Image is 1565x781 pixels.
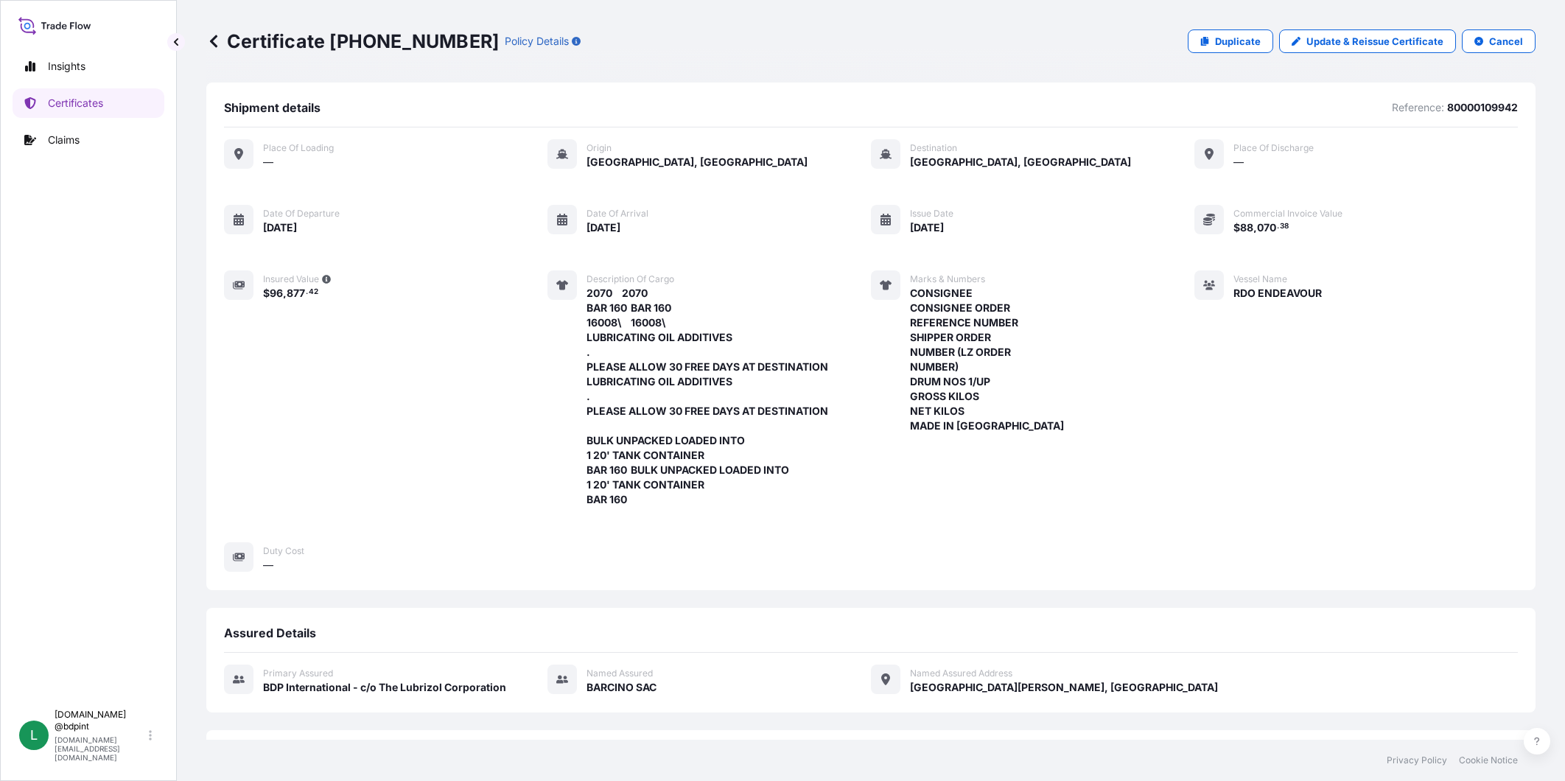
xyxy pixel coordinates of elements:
span: Insured Value [263,273,319,285]
p: [DOMAIN_NAME][EMAIL_ADDRESS][DOMAIN_NAME] [55,735,146,762]
span: [GEOGRAPHIC_DATA], [GEOGRAPHIC_DATA] [910,155,1131,169]
span: Date of arrival [587,208,648,220]
span: Issue Date [910,208,953,220]
p: Certificates [48,96,103,111]
span: , [1253,223,1257,233]
span: Origin [587,142,612,154]
span: Assured Details [224,626,316,640]
a: Claims [13,125,164,155]
a: Insights [13,52,164,81]
p: Cancel [1489,34,1523,49]
span: Vessel Name [1233,273,1287,285]
span: 96 [270,288,283,298]
span: L [30,728,38,743]
span: Marks & Numbers [910,273,985,285]
span: Shipment details [224,100,321,115]
p: Reference: [1392,100,1444,115]
p: Duplicate [1215,34,1261,49]
span: Named Assured [587,668,653,679]
span: BDP International - c/o The Lubrizol Corporation [263,680,506,695]
span: Date of departure [263,208,340,220]
a: Update & Reissue Certificate [1279,29,1456,53]
span: BARCINO SAC [587,680,657,695]
span: Primary assured [263,668,333,679]
span: Destination [910,142,957,154]
span: [GEOGRAPHIC_DATA][PERSON_NAME], [GEOGRAPHIC_DATA] [910,680,1218,695]
span: Description of cargo [587,273,674,285]
span: CONSIGNEE CONSIGNEE ORDER REFERENCE NUMBER SHIPPER ORDER NUMBER (LZ ORDER NUMBER) DRUM NOS 1/UP G... [910,286,1064,433]
a: Cookie Notice [1459,754,1518,766]
p: 80000109942 [1447,100,1518,115]
button: Cancel [1462,29,1536,53]
span: [DATE] [263,220,297,235]
span: 070 [1257,223,1276,233]
span: — [1233,155,1244,169]
span: Commercial Invoice Value [1233,208,1342,220]
span: . [306,290,308,295]
span: 38 [1280,224,1289,229]
a: Certificates [13,88,164,118]
span: $ [263,288,270,298]
span: , [283,288,287,298]
p: Update & Reissue Certificate [1306,34,1443,49]
span: [GEOGRAPHIC_DATA], [GEOGRAPHIC_DATA] [587,155,808,169]
span: Place of discharge [1233,142,1314,154]
p: [DOMAIN_NAME] @bdpint [55,709,146,732]
span: [DATE] [587,220,620,235]
span: Duty Cost [263,545,304,557]
span: — [263,155,273,169]
p: Claims [48,133,80,147]
p: Policy Details [505,34,569,49]
a: Duplicate [1188,29,1273,53]
p: Certificate [PHONE_NUMBER] [206,29,499,53]
p: Insights [48,59,85,74]
span: . [1277,224,1279,229]
span: 42 [309,290,318,295]
span: RDO ENDEAVOUR [1233,286,1322,301]
span: [DATE] [910,220,944,235]
span: 877 [287,288,305,298]
span: Named Assured Address [910,668,1012,679]
span: $ [1233,223,1240,233]
span: — [263,558,273,572]
span: 88 [1240,223,1253,233]
a: Privacy Policy [1387,754,1447,766]
span: Place of Loading [263,142,334,154]
span: 2070 2070 BAR 160 BAR 160 16008\ 16008\ LUBRICATING OIL ADDITIVES . PLEASE ALLOW 30 FREE DAYS AT ... [587,286,871,507]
